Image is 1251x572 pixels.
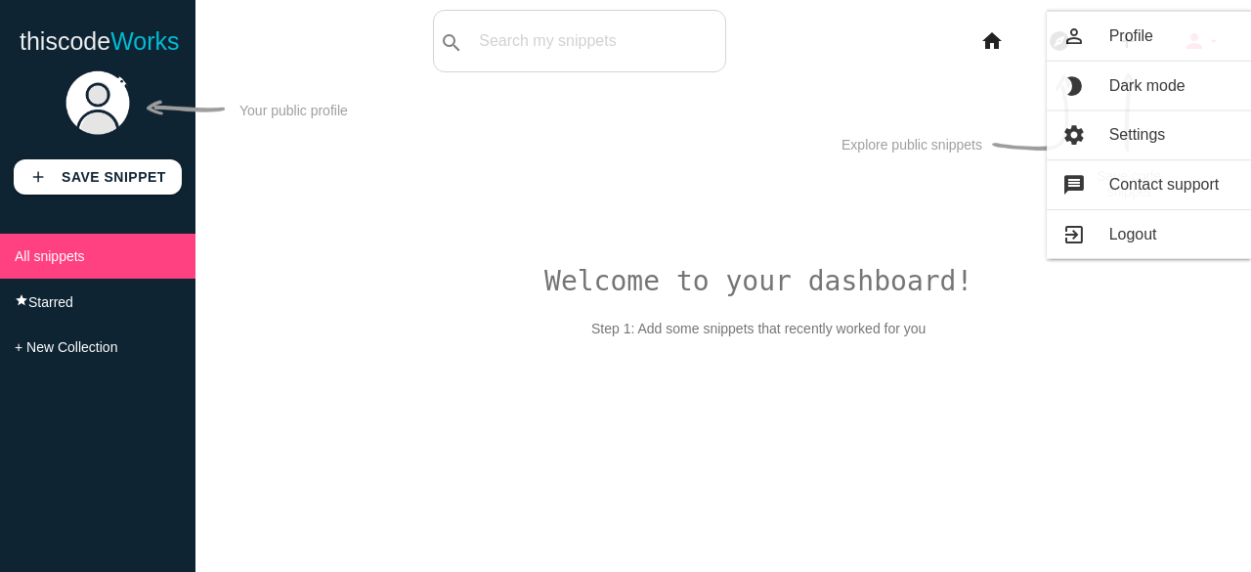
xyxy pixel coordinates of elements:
[1047,210,1251,259] a: exit_to_appLogout
[1062,174,1086,196] i: message
[469,21,725,62] input: Search my snippets
[74,115,175,128] div: Domain Overview
[1047,160,1251,209] a: messageContact support
[29,159,47,195] i: add
[434,11,469,71] button: search
[51,51,215,66] div: Domain: [DOMAIN_NAME]
[194,113,210,129] img: tab_keywords_by_traffic_grey.svg
[992,73,1070,152] img: curv-arrow.svg
[62,169,166,185] b: Save Snippet
[841,137,982,153] p: Explore public snippets
[1047,12,1251,61] a: person_outlineProfile
[31,51,47,66] img: website_grey.svg
[31,31,47,47] img: logo_orange.svg
[1047,62,1251,110] a: brightness_2Dark mode
[1062,75,1086,97] i: brightness_2
[15,248,85,264] span: All snippets
[440,12,463,74] i: search
[1062,224,1086,245] i: exit_to_app
[1062,25,1086,47] i: person_outline
[1047,110,1251,159] a: settingsSettings
[980,10,1004,72] i: home
[15,339,117,355] span: + New Collection
[216,115,329,128] div: Keywords by Traffic
[20,10,180,72] a: thiscodeWorks
[28,294,73,310] span: Starred
[1062,124,1086,146] i: settings
[14,159,182,195] a: addSave Snippet
[15,293,28,307] i: star
[239,103,348,133] p: Your public profile
[147,68,225,147] img: str-arrow.svg
[64,68,132,137] img: user.png
[53,113,68,129] img: tab_domain_overview_orange.svg
[55,31,96,47] div: v 4.0.25
[110,27,179,55] span: Works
